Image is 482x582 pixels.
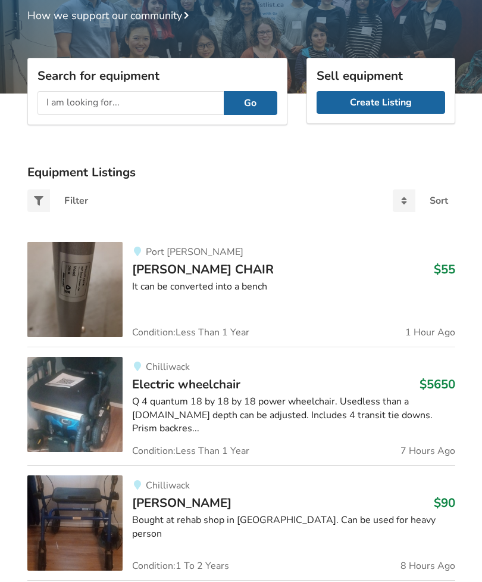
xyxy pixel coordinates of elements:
h3: Equipment Listings [27,164,455,180]
div: Filter [64,196,88,206]
span: [PERSON_NAME] CHAIR [132,261,274,278]
div: Sort [430,196,448,206]
span: 1 Hour Ago [405,328,455,337]
div: Q 4 quantum 18 by 18 by 18 power wheelchair. Usedless than a [DOMAIN_NAME] depth can be adjusted.... [132,395,455,436]
span: Condition: 1 To 2 Years [132,561,229,571]
a: bathroom safety-swival shawer chairPort [PERSON_NAME][PERSON_NAME] CHAIR$55It can be converted in... [27,242,455,347]
span: 8 Hours Ago [400,561,455,571]
span: 7 Hours Ago [400,446,455,456]
span: Condition: Less Than 1 Year [132,446,249,456]
a: Create Listing [317,91,445,114]
span: Port [PERSON_NAME] [146,245,243,259]
h3: $90 [434,495,455,511]
h3: Search for equipment [37,68,277,83]
span: Chilliwack [146,479,190,492]
img: bathroom safety-swival shawer chair [27,242,123,337]
img: mobility-walker [27,475,123,571]
img: mobility-electric wheelchair [27,357,123,452]
span: Condition: Less Than 1 Year [132,328,249,337]
div: Bought at rehab shop in [GEOGRAPHIC_DATA]. Can be used for heavy person [132,513,455,541]
input: I am looking for... [37,91,224,115]
a: mobility-electric wheelchair ChilliwackElectric wheelchair$5650Q 4 quantum 18 by 18 by 18 power w... [27,347,455,465]
div: It can be converted into a bench [132,280,455,294]
h3: Sell equipment [317,68,445,83]
span: Chilliwack [146,360,190,374]
a: mobility-walker Chilliwack[PERSON_NAME]$90Bought at rehab shop in [GEOGRAPHIC_DATA]. Can be used ... [27,465,455,580]
a: How we support our community [27,8,194,23]
button: Go [224,91,277,115]
span: Electric wheelchair [132,376,240,393]
span: [PERSON_NAME] [132,494,231,511]
h3: $55 [434,262,455,277]
h3: $5650 [420,376,455,392]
